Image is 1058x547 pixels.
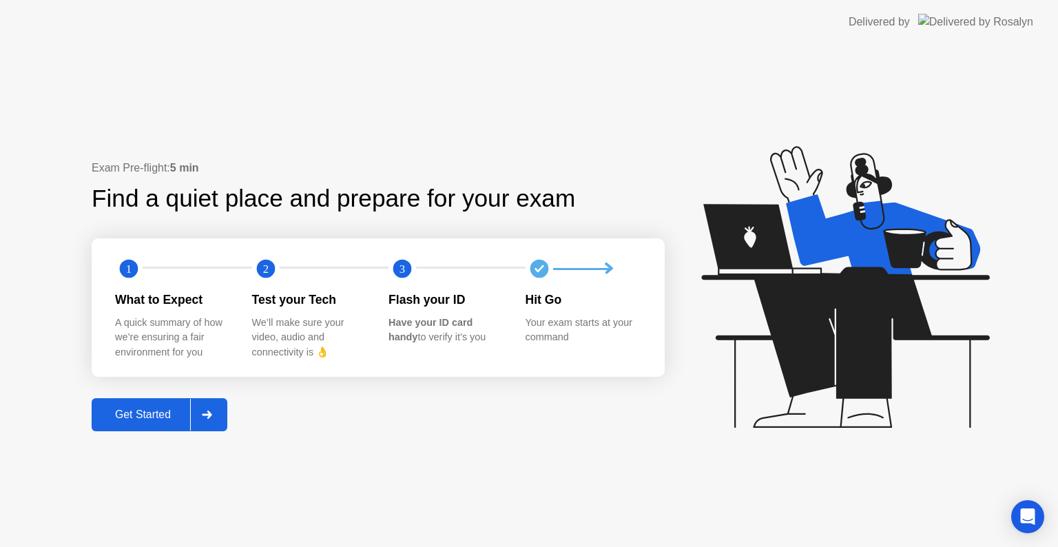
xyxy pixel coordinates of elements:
div: Find a quiet place and prepare for your exam [92,180,577,217]
div: Delivered by [849,14,910,30]
img: Delivered by Rosalyn [918,14,1033,30]
b: 5 min [170,162,199,174]
div: Exam Pre-flight: [92,160,665,176]
div: Flash your ID [388,291,504,309]
div: to verify it’s you [388,316,504,345]
div: What to Expect [115,291,230,309]
text: 3 [400,262,405,276]
div: We’ll make sure your video, audio and connectivity is 👌 [252,316,367,360]
div: Get Started [96,409,190,421]
text: 1 [126,262,132,276]
div: Your exam starts at your command [526,316,641,345]
button: Get Started [92,398,227,431]
div: Hit Go [526,291,641,309]
div: Test your Tech [252,291,367,309]
div: A quick summary of how we’re ensuring a fair environment for you [115,316,230,360]
b: Have your ID card handy [388,317,473,343]
text: 2 [262,262,268,276]
div: Open Intercom Messenger [1011,500,1044,533]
